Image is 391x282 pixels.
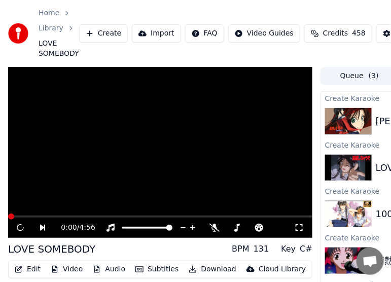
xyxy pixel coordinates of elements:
div: Cloud Library [259,264,306,274]
button: Create [79,24,128,43]
button: Import [132,24,181,43]
button: Video [47,262,87,276]
span: 0:00 [61,223,77,233]
div: C# [300,243,312,255]
a: Library [39,23,63,33]
button: FAQ [185,24,224,43]
img: youka [8,23,28,44]
div: LOVE SOMEBODY [8,242,95,256]
span: 458 [352,28,366,39]
span: 4:56 [80,223,95,233]
button: Edit [11,262,45,276]
button: Subtitles [131,262,183,276]
div: 131 [254,243,269,255]
button: Audio [89,262,129,276]
button: Video Guides [228,24,300,43]
nav: breadcrumb [39,8,79,59]
div: BPM [232,243,249,255]
a: Home [39,8,59,18]
div: Key [281,243,296,255]
div: / [61,223,85,233]
button: Download [185,262,240,276]
div: チャットを開く [357,248,384,275]
span: ( 3 ) [369,71,379,81]
span: Credits [323,28,348,39]
span: LOVE SOMEBODY [39,39,79,59]
button: Credits458 [304,24,372,43]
